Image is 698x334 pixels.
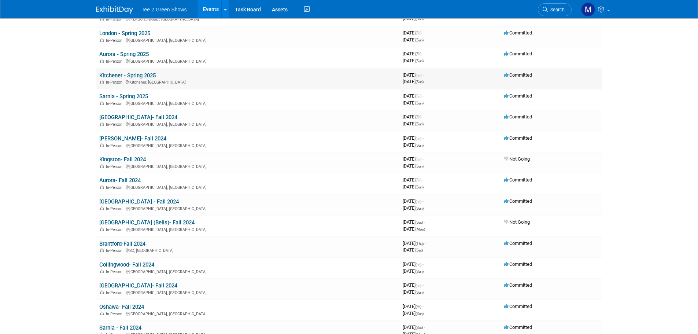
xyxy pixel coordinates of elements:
span: (Sun) [416,80,424,84]
span: (Fri) [416,305,421,309]
span: Committed [504,198,532,204]
a: [PERSON_NAME]- Fall 2024 [99,135,166,142]
a: Aurora - Spring 2025 [99,51,149,58]
span: Not Going [504,156,530,162]
span: In-Person [106,80,125,85]
span: (Fri) [416,73,421,77]
span: (Sun) [416,101,424,105]
span: In-Person [106,122,125,127]
span: Committed [504,72,532,78]
span: (Fri) [416,115,421,119]
span: [DATE] [403,184,424,190]
span: (Sun) [416,312,424,316]
span: In-Person [106,227,125,232]
a: Brantford-Fall 2024 [99,241,145,247]
span: In-Person [106,143,125,148]
span: - [422,177,424,183]
span: [DATE] [403,100,424,106]
span: - [424,219,425,225]
span: In-Person [106,101,125,106]
a: [GEOGRAPHIC_DATA]- Fall 2024 [99,282,177,289]
span: (Sat) [416,248,423,252]
span: - [422,114,424,120]
div: [GEOGRAPHIC_DATA], [GEOGRAPHIC_DATA] [99,37,397,43]
span: Committed [504,241,532,246]
img: In-Person Event [100,17,104,21]
div: SC, [GEOGRAPHIC_DATA] [99,247,397,253]
a: Sarnia - Spring 2025 [99,93,148,100]
span: (Sun) [416,269,424,274]
div: [GEOGRAPHIC_DATA], [GEOGRAPHIC_DATA] [99,142,397,148]
span: Committed [504,51,532,56]
span: - [422,72,424,78]
span: (Mon) [416,227,425,231]
span: In-Person [106,17,125,22]
span: - [422,261,424,267]
span: In-Person [106,290,125,295]
img: Michael Kruger [581,3,595,16]
div: [GEOGRAPHIC_DATA], [GEOGRAPHIC_DATA] [99,311,397,316]
span: - [425,241,426,246]
a: [GEOGRAPHIC_DATA]- Fall 2024 [99,114,177,121]
a: [GEOGRAPHIC_DATA] - Fall 2024 [99,198,179,205]
div: [GEOGRAPHIC_DATA], [GEOGRAPHIC_DATA] [99,226,397,232]
span: Committed [504,324,532,330]
span: [DATE] [403,268,424,274]
span: [DATE] [403,205,424,211]
img: In-Person Event [100,269,104,273]
a: Kitchener - Spring 2025 [99,72,156,79]
span: (Fri) [416,263,421,267]
span: [DATE] [403,241,426,246]
span: - [422,51,424,56]
span: [DATE] [403,142,424,148]
span: [DATE] [403,135,424,141]
span: (Fri) [416,199,421,203]
a: Oshawa- Fall 2024 [99,304,144,310]
div: Kitchener, [GEOGRAPHIC_DATA] [99,79,397,85]
span: In-Person [106,312,125,316]
span: Committed [504,30,532,36]
span: [DATE] [403,156,424,162]
img: In-Person Event [100,38,104,42]
img: In-Person Event [100,80,104,84]
span: - [424,324,425,330]
span: In-Person [106,38,125,43]
img: In-Person Event [100,312,104,315]
span: [DATE] [403,177,424,183]
span: - [422,135,424,141]
span: Committed [504,93,532,99]
span: [DATE] [403,163,424,169]
span: Committed [504,135,532,141]
div: [GEOGRAPHIC_DATA], [GEOGRAPHIC_DATA] [99,121,397,127]
span: Committed [504,114,532,120]
span: [DATE] [403,93,424,99]
img: In-Person Event [100,248,104,252]
span: (Sun) [416,185,424,189]
span: (Fri) [416,94,421,98]
span: (Fri) [416,283,421,287]
a: Sarnia - Fall 2024 [99,324,141,331]
span: Search [548,7,565,12]
span: [DATE] [403,121,424,126]
img: In-Person Event [100,185,104,189]
span: (Sun) [416,206,424,210]
img: In-Person Event [100,143,104,147]
a: London - Spring 2025 [99,30,150,37]
img: In-Person Event [100,206,104,210]
span: Not Going [504,219,530,225]
img: In-Person Event [100,101,104,105]
span: - [422,304,424,309]
span: (Sat) [416,326,423,330]
span: Committed [504,261,532,267]
span: - [422,156,424,162]
span: In-Person [106,164,125,169]
a: [GEOGRAPHIC_DATA] (Bells)- Fall 2024 [99,219,195,226]
span: [DATE] [403,37,424,43]
div: [GEOGRAPHIC_DATA], [GEOGRAPHIC_DATA] [99,58,397,64]
div: [GEOGRAPHIC_DATA], [GEOGRAPHIC_DATA] [99,268,397,274]
div: [GEOGRAPHIC_DATA], [GEOGRAPHIC_DATA] [99,163,397,169]
span: - [422,30,424,36]
span: [DATE] [403,79,424,84]
span: (Sun) [416,143,424,147]
span: (Sun) [416,164,424,168]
